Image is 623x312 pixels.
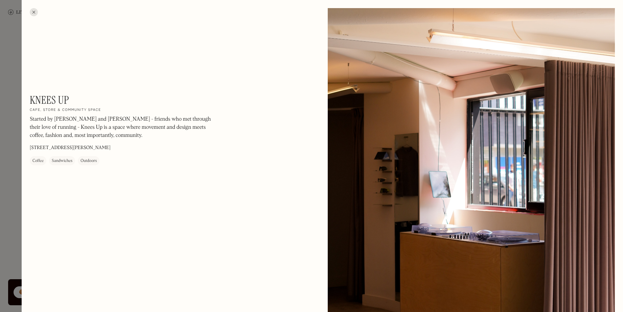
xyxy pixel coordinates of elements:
p: [STREET_ADDRESS][PERSON_NAME] [30,144,111,151]
div: Outdoors [80,158,97,164]
div: Sandwiches [52,158,72,164]
h2: Cafe, store & community space [30,108,101,113]
div: Coffee [32,158,44,164]
p: Started by [PERSON_NAME] and [PERSON_NAME] - friends who met through their love of running - Knee... [30,115,212,140]
h1: Knees Up [30,94,69,106]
